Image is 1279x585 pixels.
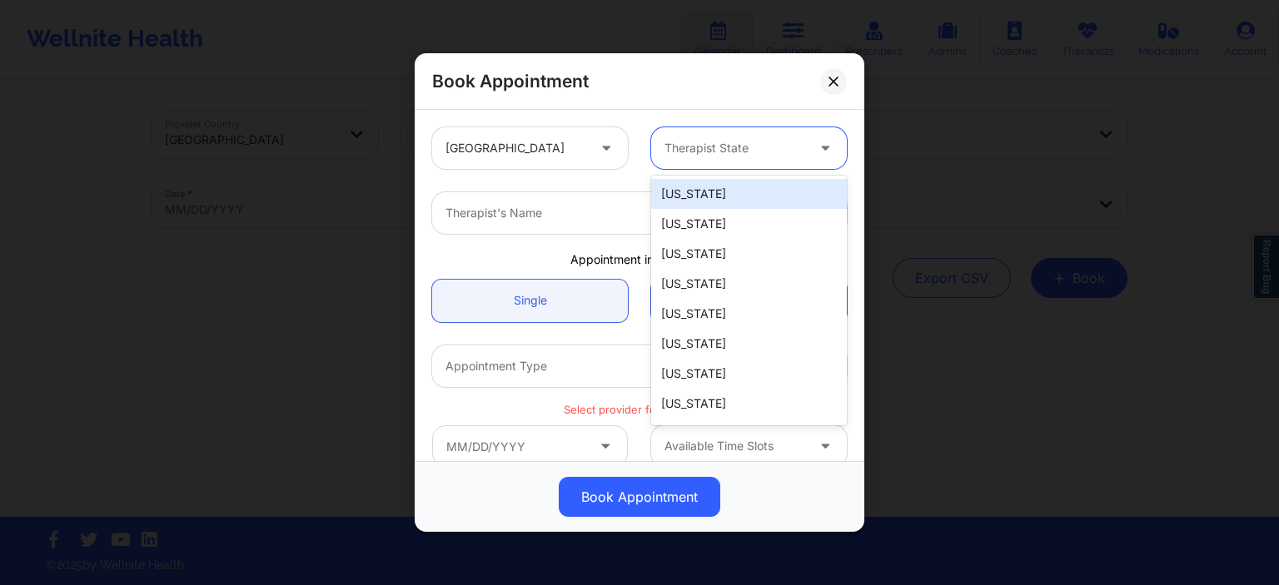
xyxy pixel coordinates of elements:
input: MM/DD/YYYY [432,425,628,467]
div: [US_STATE] [651,209,847,239]
h2: Book Appointment [432,70,589,92]
div: [US_STATE] [651,239,847,269]
div: [US_STATE] [651,299,847,329]
div: [US_STATE] [651,359,847,389]
div: [US_STATE] [651,269,847,299]
p: Select provider for availability [432,401,847,417]
div: [US_STATE] [651,329,847,359]
div: [GEOGRAPHIC_DATA] [445,127,586,169]
div: Appointment information: [421,251,858,268]
div: [US_STATE] [651,179,847,209]
div: [US_STATE] [651,389,847,419]
a: Single [432,279,628,321]
button: Book Appointment [559,477,720,517]
div: [US_STATE][GEOGRAPHIC_DATA] [651,419,847,465]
